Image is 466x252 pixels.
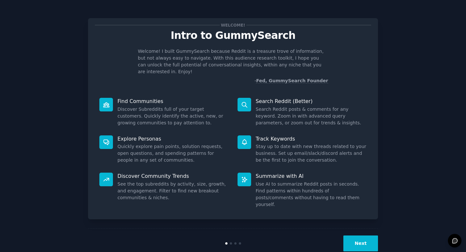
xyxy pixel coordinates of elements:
[138,48,328,75] p: Welcome! I built GummySearch because Reddit is a treasure trove of information, but not always ea...
[117,135,228,142] p: Explore Personas
[117,181,228,201] dd: See the top subreddits by activity, size, growth, and engagement. Filter to find new breakout com...
[256,143,367,164] dd: Stay up to date with new threads related to your business. Set up email/slack/discord alerts and ...
[95,30,371,41] p: Intro to GummySearch
[343,235,378,251] button: Next
[254,77,328,84] div: -
[256,78,328,84] a: Fed, GummySearch Founder
[117,143,228,164] dd: Quickly explore pain points, solution requests, open questions, and spending patterns for people ...
[256,98,367,105] p: Search Reddit (Better)
[117,106,228,126] dd: Discover Subreddits full of your target customers. Quickly identify the active, new, or growing c...
[117,98,228,105] p: Find Communities
[220,22,246,29] span: Welcome!
[256,106,367,126] dd: Search Reddit posts & comments for any keyword. Zoom in with advanced query parameters, or zoom o...
[256,181,367,208] dd: Use AI to summarize Reddit posts in seconds. Find patterns within hundreds of posts/comments with...
[117,173,228,179] p: Discover Community Trends
[256,173,367,179] p: Summarize with AI
[256,135,367,142] p: Track Keywords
